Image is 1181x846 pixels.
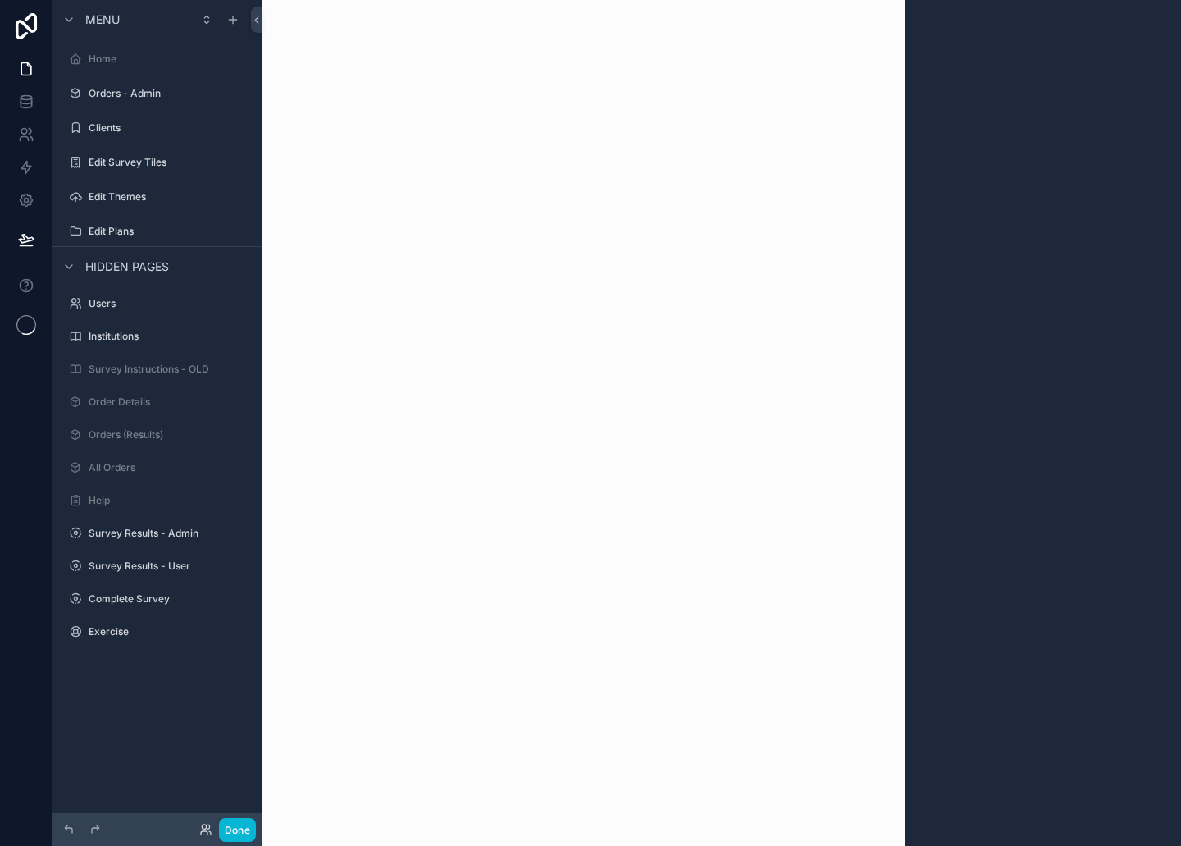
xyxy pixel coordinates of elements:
a: Survey Results - Admin [62,520,253,546]
label: Help [89,494,249,507]
a: Edit Plans [62,218,253,245]
label: All Orders [89,461,249,474]
label: Home [89,53,249,66]
a: Help [62,487,253,514]
label: Survey Results - Admin [89,527,249,540]
label: Orders - Admin [89,87,249,100]
button: Done [219,818,256,842]
a: Clients [62,115,253,141]
a: Home [62,46,253,72]
label: Users [89,297,249,310]
a: Orders (Results) [62,422,253,448]
label: Edit Survey Tiles [89,156,249,169]
span: Menu [85,11,120,28]
label: Survey Instructions - OLD [89,363,249,376]
label: Clients [89,121,249,135]
a: Edit Themes [62,184,253,210]
label: Edit Plans [89,225,249,238]
span: Hidden pages [85,258,169,275]
label: Order Details [89,396,249,409]
a: Order Details [62,389,253,415]
a: All Orders [62,455,253,481]
label: Orders (Results) [89,428,249,441]
a: Users [62,290,253,317]
label: Institutions [89,330,249,343]
label: Survey Results - User [89,560,249,573]
a: Survey Results - User [62,553,253,579]
a: Edit Survey Tiles [62,149,253,176]
label: Edit Themes [89,190,249,203]
a: Survey Instructions - OLD [62,356,253,382]
a: Orders - Admin [62,80,253,107]
a: Complete Survey [62,586,253,612]
a: Institutions [62,323,253,350]
label: Complete Survey [89,592,249,606]
label: Exercise [89,625,249,638]
a: Exercise [62,619,253,645]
